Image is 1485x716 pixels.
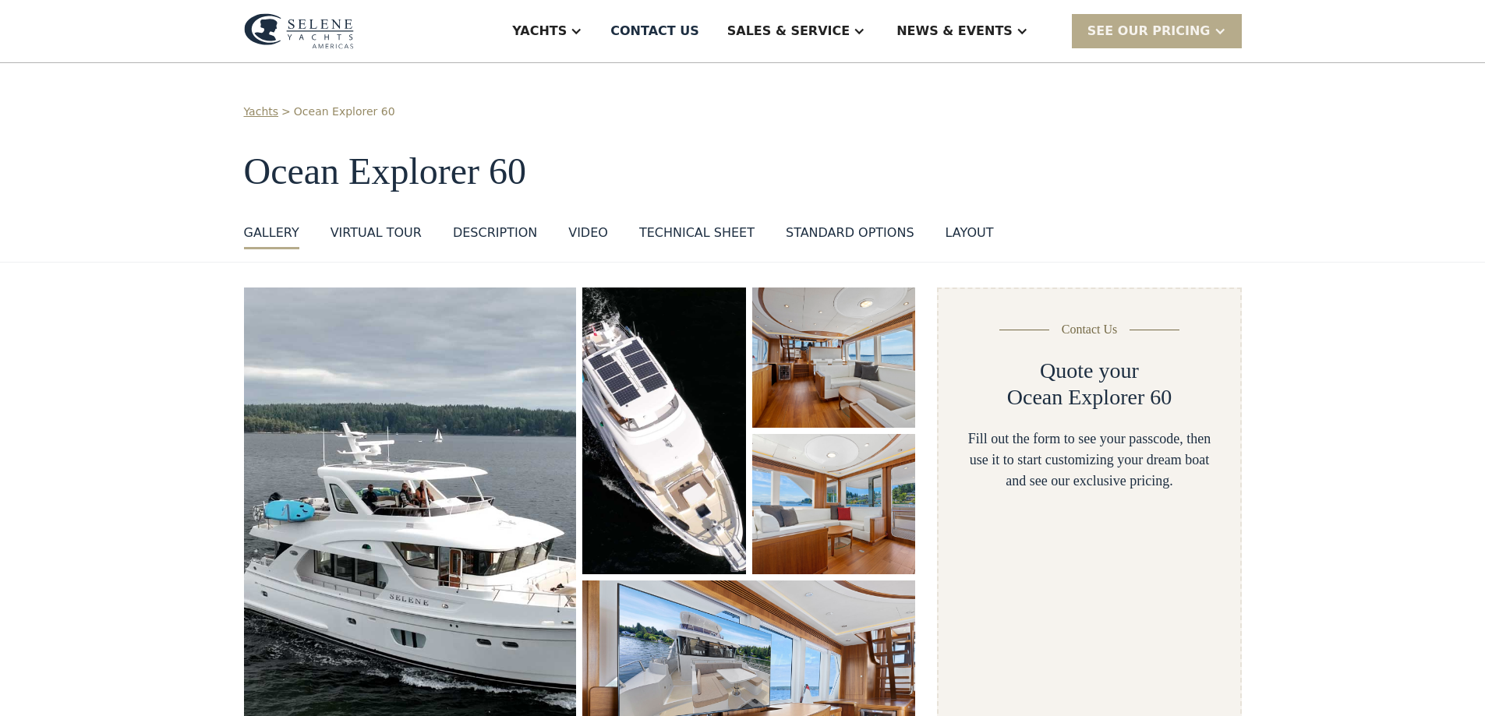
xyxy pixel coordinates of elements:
[946,224,994,242] div: layout
[1062,320,1118,339] div: Contact Us
[1072,14,1242,48] div: SEE Our Pricing
[1087,22,1211,41] div: SEE Our Pricing
[244,224,299,249] a: GALLERY
[453,224,537,242] div: DESCRIPTION
[752,287,916,428] a: open lightbox
[453,224,537,249] a: DESCRIPTION
[639,224,755,242] div: Technical sheet
[1040,358,1139,384] h2: Quote your
[244,151,1242,192] h1: Ocean Explorer 60
[963,429,1215,492] div: Fill out the form to see your passcode, then use it to start customizing your dream boat and see ...
[727,22,850,41] div: Sales & Service
[244,13,354,49] img: logo
[568,224,608,249] a: VIDEO
[582,287,745,574] a: open lightbox
[610,22,699,41] div: Contact US
[786,224,914,242] div: standard options
[752,434,916,574] a: open lightbox
[331,224,422,242] div: VIRTUAL TOUR
[1007,384,1172,411] h2: Ocean Explorer 60
[786,224,914,249] a: standard options
[946,224,994,249] a: layout
[244,104,279,120] a: Yachts
[281,104,291,120] div: >
[331,224,422,249] a: VIRTUAL TOUR
[294,104,395,120] a: Ocean Explorer 60
[896,22,1013,41] div: News & EVENTS
[568,224,608,242] div: VIDEO
[512,22,567,41] div: Yachts
[244,224,299,242] div: GALLERY
[639,224,755,249] a: Technical sheet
